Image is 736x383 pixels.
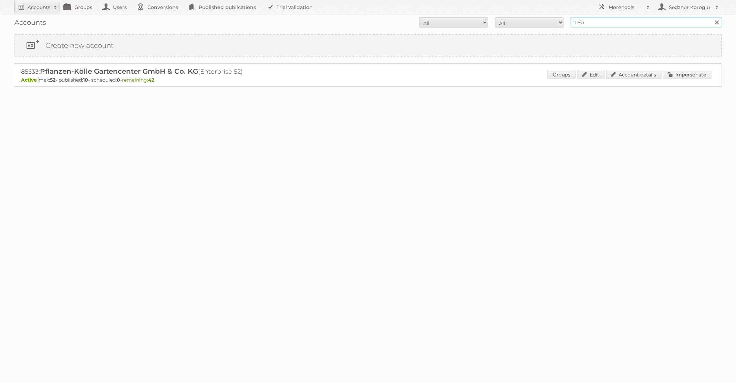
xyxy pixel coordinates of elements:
[21,77,715,83] p: max: - published: - scheduled: -
[40,67,198,75] span: Pflanzen-Kölle Gartencenter GmbH & Co. KG
[577,70,605,79] a: Edit
[606,70,662,79] a: Account details
[21,77,39,83] span: Active
[547,70,576,79] a: Groups
[667,4,712,11] h2: Sedanur Koroglu
[50,77,55,83] strong: 52
[609,4,643,11] h2: More tools
[148,77,154,83] strong: 42
[14,35,722,56] a: Create new account
[117,77,120,83] strong: 0
[21,67,262,76] h2: 85533: (Enterprise 52)
[83,77,88,83] strong: 10
[663,70,712,79] a: Impersonate
[122,77,154,83] span: remaining:
[28,4,50,11] h2: Accounts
